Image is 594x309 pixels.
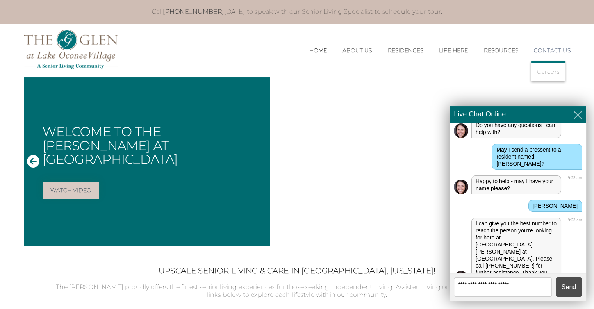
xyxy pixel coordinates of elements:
[43,125,264,166] h1: Welcome to The [PERSON_NAME] at [GEOGRAPHIC_DATA]
[309,47,327,54] a: Home
[537,68,560,75] a: Careers
[568,218,582,223] div: 9:23 am
[471,175,561,194] div: Happy to help - may I have your name please?
[24,77,571,246] div: Slide 1 of 1
[342,47,372,54] a: About Us
[492,144,582,170] div: May I send a pressent to a resident named [PERSON_NAME]?
[471,119,561,138] div: Do you have any questions I can help with?
[51,283,543,300] p: The [PERSON_NAME] proudly offers the finest senior living experiences for those seeking Independe...
[37,8,557,16] p: Call [DATE] to speak with our Senior Living Specialist to schedule your tour.
[51,266,543,275] h2: Upscale Senior Living & Care in [GEOGRAPHIC_DATA], [US_STATE]!
[24,30,118,69] img: The Glen Lake Oconee Home
[454,110,506,119] span: Live Chat Online
[534,47,571,54] a: Contact Us
[568,175,582,180] div: 9:23 am
[528,200,582,212] div: [PERSON_NAME]
[471,218,561,286] div: I can give you the best number to reach the person you're looking for here at [GEOGRAPHIC_DATA][P...
[270,77,571,246] iframe: Embedded Vimeo Video
[163,8,224,15] a: [PHONE_NUMBER]
[556,277,582,297] button: Send
[439,47,468,54] a: Life Here
[483,47,518,54] a: Resources
[387,47,423,54] a: Residences
[43,182,100,199] a: Watch Video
